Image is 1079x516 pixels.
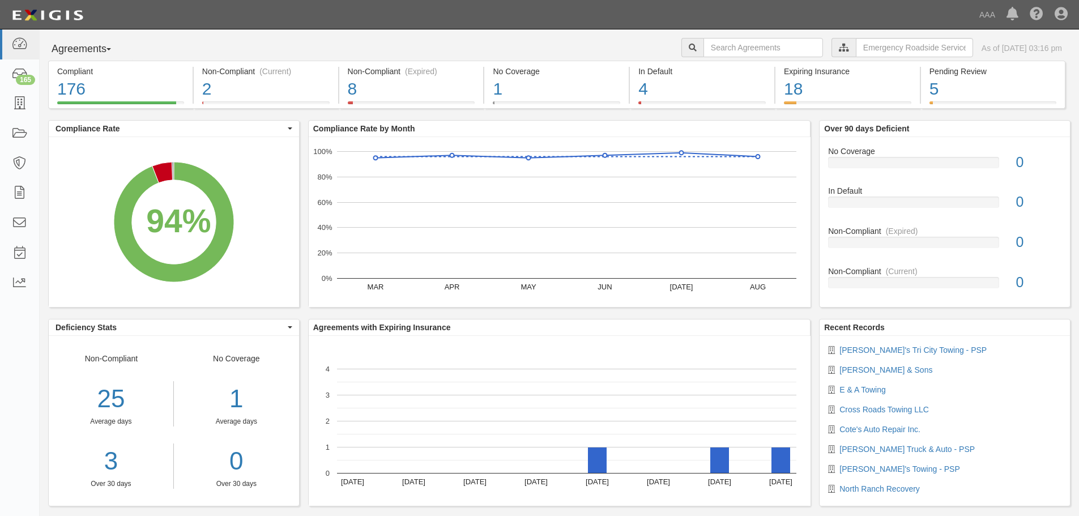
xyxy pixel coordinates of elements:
[8,5,87,25] img: logo-5460c22ac91f19d4615b14bd174203de0afe785f0fc80cf4dbbc73dc1793850b.png
[313,147,332,156] text: 100%
[202,66,330,77] div: Non-Compliant (Current)
[1030,8,1043,22] i: Help Center - Complianz
[669,283,693,291] text: [DATE]
[839,484,920,493] a: North Ranch Recovery
[317,223,332,232] text: 40%
[839,405,929,414] a: Cross Roads Towing LLC
[638,66,766,77] div: In Default
[638,77,766,101] div: 4
[49,137,299,307] svg: A chart.
[839,346,987,355] a: [PERSON_NAME]'s Tri City Towing - PSP
[524,477,548,486] text: [DATE]
[326,417,330,425] text: 2
[313,124,415,133] b: Compliance Rate by Month
[444,283,459,291] text: APR
[820,266,1070,277] div: Non-Compliant
[348,66,475,77] div: Non-Compliant (Expired)
[484,101,629,110] a: No Coverage1
[57,77,184,101] div: 176
[784,66,911,77] div: Expiring Insurance
[828,266,1061,297] a: Non-Compliant(Current)0
[824,323,885,332] b: Recent Records
[839,365,932,374] a: [PERSON_NAME] & Sons
[820,225,1070,237] div: Non-Compliant
[982,42,1062,54] div: As of [DATE] 03:16 pm
[182,443,291,479] a: 0
[317,173,332,181] text: 80%
[56,322,285,333] span: Deficiency Stats
[402,477,425,486] text: [DATE]
[703,38,823,57] input: Search Agreements
[367,283,383,291] text: MAR
[974,3,1001,26] a: AAA
[49,121,299,137] button: Compliance Rate
[839,425,920,434] a: Cote's Auto Repair Inc.
[49,479,173,489] div: Over 30 days
[839,464,959,474] a: [PERSON_NAME]'s Towing - PSP
[750,283,766,291] text: AUG
[1008,152,1070,173] div: 0
[326,469,330,477] text: 0
[886,225,918,237] div: (Expired)
[348,77,475,101] div: 8
[1008,232,1070,253] div: 0
[630,101,774,110] a: In Default4
[313,323,451,332] b: Agreements with Expiring Insurance
[521,283,536,291] text: MAY
[326,443,330,451] text: 1
[405,66,437,77] div: (Expired)
[708,477,731,486] text: [DATE]
[775,101,920,110] a: Expiring Insurance18
[57,66,184,77] div: Compliant
[1008,192,1070,212] div: 0
[341,477,364,486] text: [DATE]
[647,477,670,486] text: [DATE]
[317,198,332,206] text: 60%
[828,146,1061,186] a: No Coverage0
[493,77,620,101] div: 1
[586,477,609,486] text: [DATE]
[194,101,338,110] a: Non-Compliant(Current)2
[929,77,1056,101] div: 5
[174,353,299,489] div: No Coverage
[49,417,173,427] div: Average days
[49,319,299,335] button: Deficiency Stats
[202,77,330,101] div: 2
[493,66,620,77] div: No Coverage
[182,381,291,417] div: 1
[839,445,975,454] a: [PERSON_NAME] Truck & Auto - PSP
[828,225,1061,266] a: Non-Compliant(Expired)0
[463,477,487,486] text: [DATE]
[1008,272,1070,293] div: 0
[48,101,193,110] a: Compliant176
[49,353,174,489] div: Non-Compliant
[48,38,133,61] button: Agreements
[49,381,173,417] div: 25
[146,198,211,245] div: 94%
[182,479,291,489] div: Over 30 days
[182,417,291,427] div: Average days
[317,249,332,257] text: 20%
[824,124,909,133] b: Over 90 days Deficient
[309,336,811,506] svg: A chart.
[598,283,612,291] text: JUN
[839,385,885,394] a: E & A Towing
[49,443,173,479] a: 3
[820,146,1070,157] div: No Coverage
[769,477,792,486] text: [DATE]
[784,77,911,101] div: 18
[326,365,330,373] text: 4
[326,391,330,399] text: 3
[309,137,811,307] svg: A chart.
[259,66,291,77] div: (Current)
[886,266,918,277] div: (Current)
[820,185,1070,197] div: In Default
[929,66,1056,77] div: Pending Review
[16,75,35,85] div: 165
[828,185,1061,225] a: In Default0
